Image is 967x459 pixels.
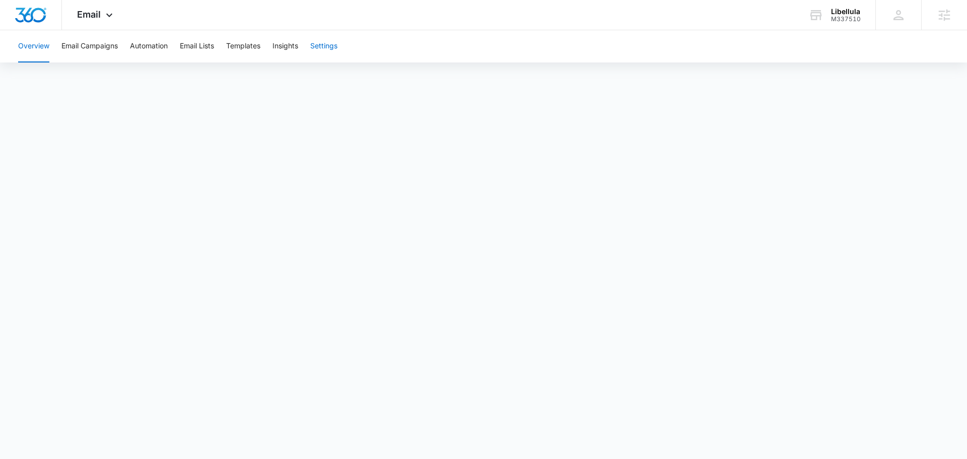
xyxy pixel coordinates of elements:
[226,30,260,62] button: Templates
[130,30,168,62] button: Automation
[272,30,298,62] button: Insights
[18,30,49,62] button: Overview
[77,9,101,20] span: Email
[831,8,861,16] div: account name
[61,30,118,62] button: Email Campaigns
[310,30,337,62] button: Settings
[831,16,861,23] div: account id
[180,30,214,62] button: Email Lists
